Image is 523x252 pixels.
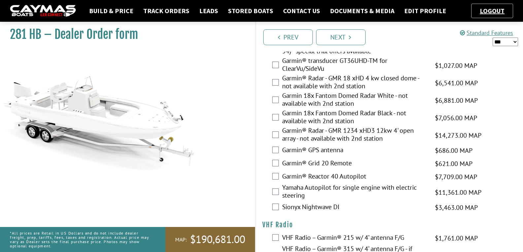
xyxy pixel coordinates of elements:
a: Standard Features [460,29,513,37]
a: Documents & Media [327,7,398,15]
label: VHF Radio – Garmin® 215 w/ 4’ antenna F/G [282,234,427,243]
a: Leads [196,7,221,15]
a: Contact Us [280,7,323,15]
p: *All prices are Retail in US Dollars and do not include dealer freight, prep, tariffs, fees, taxe... [10,228,150,252]
label: Garmin® Reactor 40 Autopilot [282,172,427,182]
span: MAP: [175,236,187,243]
label: Sionyx Nightwave DI [282,203,427,212]
a: Build & Price [86,7,137,15]
img: caymas-dealer-connect-2ed40d3bc7270c1d8d7ffb4b79bf05adc795679939227970def78ec6f6c03838.gif [10,5,76,17]
label: Yamaha Autopilot for single engine with electric steering [282,183,427,201]
label: Garmin® Radar - GMR 1234 xHD3 12kw 4' open array - not available with 2nd station [282,126,427,144]
span: $6,541.00 MAP [435,78,478,88]
span: $1,027.00 MAP [435,61,477,70]
label: Garmin 18x Fantom Domed Radar Black - not available with 2nd station [282,109,427,126]
label: Garmin® transducer GT36UHD-TM for ClearVu/SideVu [282,57,427,74]
span: $190,681.00 [190,233,245,246]
a: Edit Profile [401,7,449,15]
a: Next [316,29,366,45]
label: Garmin 18x Fantom Domed Radar White - not available with 2nd station [282,92,427,109]
label: Garmin® Grid 20 Remote [282,159,427,169]
a: Track Orders [140,7,193,15]
span: $621.00 MAP [435,159,473,169]
a: Logout [476,7,508,15]
span: $3,463.00 MAP [435,203,478,212]
label: Garmin® Radar - GMR 18 xHD 4 kw closed dome - not available with 2nd station [282,74,427,92]
h1: 281 HB – Dealer Order form [10,27,239,42]
span: $7,056.00 MAP [435,113,477,123]
span: $11,361.00 MAP [435,187,481,197]
span: $14,273.00 MAP [435,130,481,140]
a: Prev [263,29,313,45]
span: $1,761.00 MAP [435,233,478,243]
span: $686.00 MAP [435,146,473,155]
a: Stored Boats [225,7,277,15]
span: $6,881.00 MAP [435,96,478,105]
h4: VHF Radio [262,221,517,229]
span: $7,709.00 MAP [435,172,477,182]
label: Garmin® GPS antenna [282,146,427,155]
a: MAP:$190,681.00 [165,227,255,252]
